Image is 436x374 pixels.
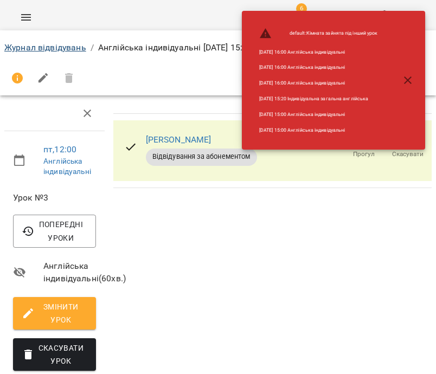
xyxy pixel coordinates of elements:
[13,191,96,204] span: Урок №3
[91,41,94,54] li: /
[251,23,387,44] li: default : Кімната зайнята під інший урок
[22,341,87,367] span: Скасувати Урок
[43,157,91,176] a: Англійська індивідуальні
[43,260,96,285] span: Англійська індивідуальні ( 60 хв. )
[43,144,76,154] a: пт , 12:00
[98,41,252,54] p: Англійська індивідуальні [DATE] 15:30
[13,297,96,330] button: Змінити урок
[251,60,387,75] li: [DATE] 16:00 Англійська індивідуальні
[13,4,39,30] button: Menu
[251,44,387,60] li: [DATE] 16:00 Англійська індивідуальні
[251,107,387,122] li: [DATE] 15:00 Англійська індивідуальні
[146,152,257,162] span: Відвідування за абонементом
[353,150,375,159] span: Прогул
[251,122,387,138] li: [DATE] 15:00 Англійська індивідуальні
[22,218,87,244] span: Попередні уроки
[392,150,424,159] span: Скасувати
[4,42,86,53] a: Журнал відвідувань
[4,35,432,61] nav: breadcrumb
[22,300,87,326] span: Змінити урок
[146,134,211,145] a: [PERSON_NAME]
[296,3,307,14] span: 6
[13,338,96,371] button: Скасувати Урок
[251,91,387,107] li: [DATE] 15:20 Індивідуальна загальна англійська
[13,215,96,247] button: Попередні уроки
[251,75,387,91] li: [DATE] 16:00 Англійська індивідуальні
